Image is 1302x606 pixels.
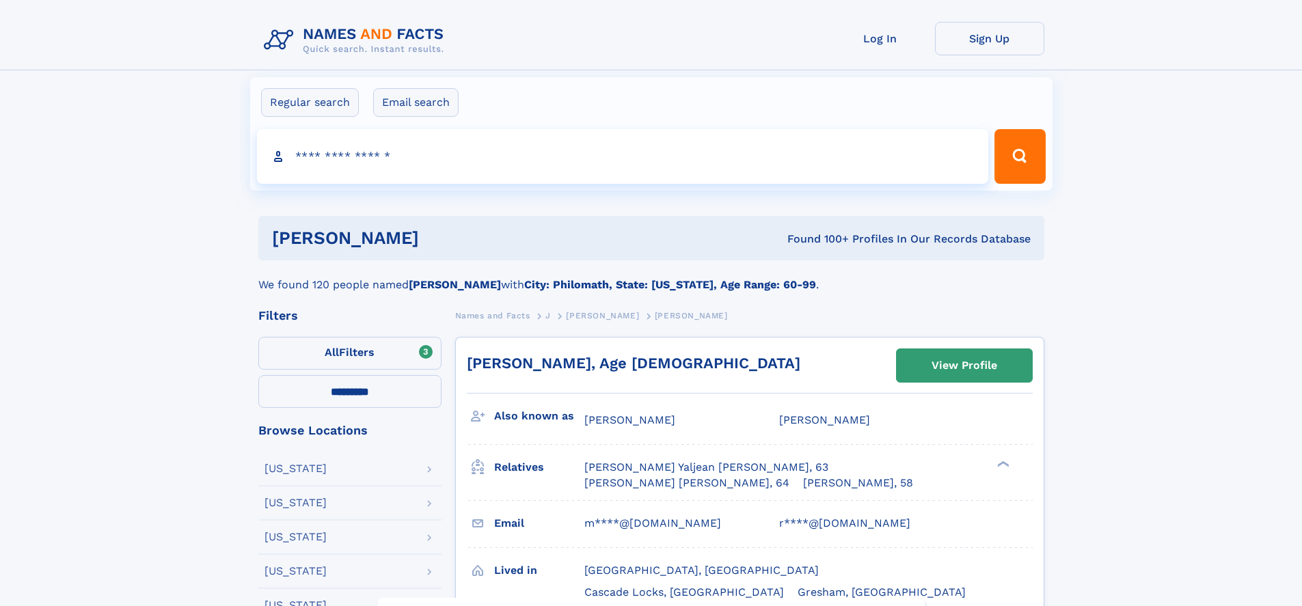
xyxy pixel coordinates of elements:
[494,404,584,428] h3: Also known as
[566,311,639,320] span: [PERSON_NAME]
[265,497,327,508] div: [US_STATE]
[265,566,327,577] div: [US_STATE]
[603,232,1031,247] div: Found 100+ Profiles In Our Records Database
[373,88,459,117] label: Email search
[261,88,359,117] label: Regular search
[258,424,442,437] div: Browse Locations
[994,129,1045,184] button: Search Button
[545,307,551,324] a: J
[524,278,816,291] b: City: Philomath, State: [US_STATE], Age Range: 60-99
[494,456,584,479] h3: Relatives
[325,346,339,359] span: All
[258,309,442,322] div: Filters
[258,22,455,59] img: Logo Names and Facts
[545,311,551,320] span: J
[826,22,935,55] a: Log In
[779,413,870,426] span: [PERSON_NAME]
[566,307,639,324] a: [PERSON_NAME]
[494,559,584,582] h3: Lived in
[272,230,603,247] h1: [PERSON_NAME]
[584,460,828,475] a: [PERSON_NAME] Yaljean [PERSON_NAME], 63
[803,476,913,491] a: [PERSON_NAME], 58
[258,337,442,370] label: Filters
[584,564,819,577] span: [GEOGRAPHIC_DATA], [GEOGRAPHIC_DATA]
[258,260,1044,293] div: We found 120 people named with .
[467,355,800,372] a: [PERSON_NAME], Age [DEMOGRAPHIC_DATA]
[265,463,327,474] div: [US_STATE]
[494,512,584,535] h3: Email
[409,278,501,291] b: [PERSON_NAME]
[265,532,327,542] div: [US_STATE]
[257,129,989,184] input: search input
[584,476,789,491] a: [PERSON_NAME] [PERSON_NAME], 64
[584,413,675,426] span: [PERSON_NAME]
[897,349,1032,382] a: View Profile
[994,460,1010,469] div: ❯
[455,307,530,324] a: Names and Facts
[584,586,784,598] span: Cascade Locks, [GEOGRAPHIC_DATA]
[935,22,1044,55] a: Sign Up
[932,350,997,381] div: View Profile
[798,586,966,598] span: Gresham, [GEOGRAPHIC_DATA]
[655,311,728,320] span: [PERSON_NAME]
